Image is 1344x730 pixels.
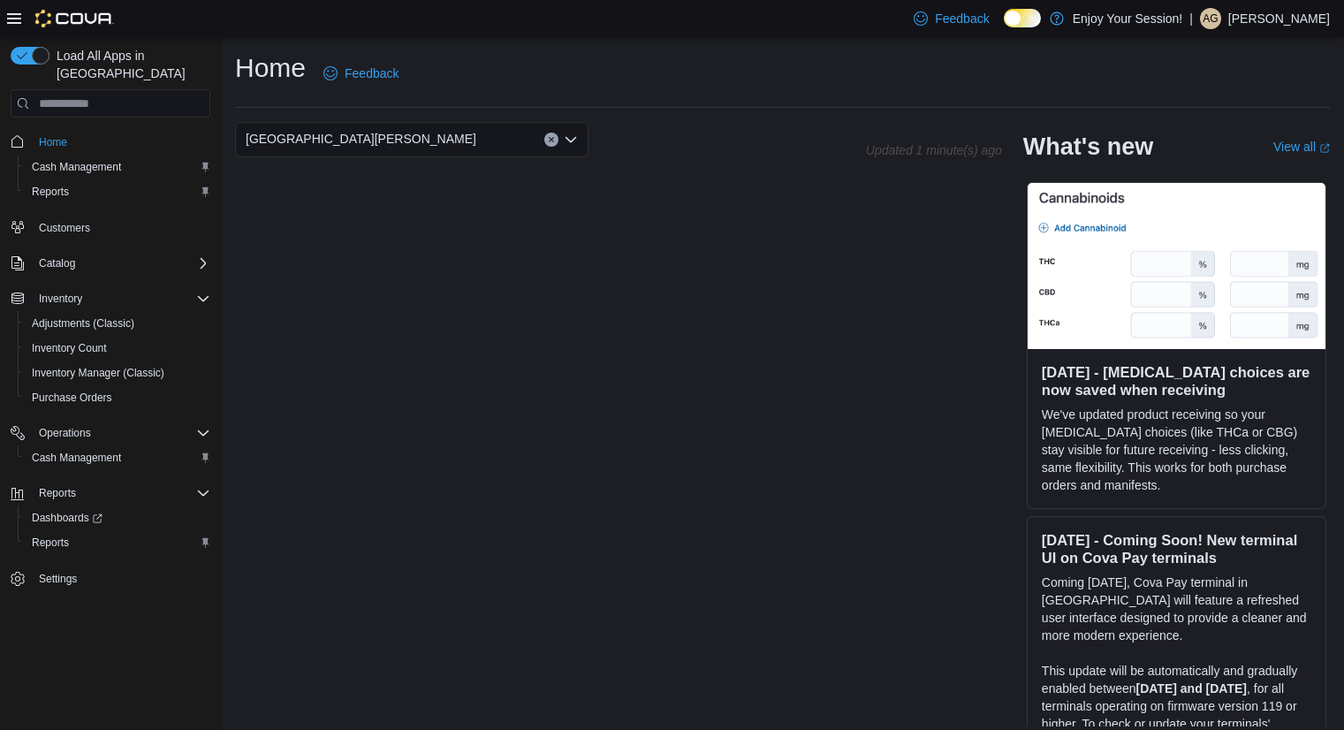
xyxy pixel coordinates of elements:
[25,362,210,384] span: Inventory Manager (Classic)
[25,447,210,468] span: Cash Management
[25,507,210,528] span: Dashboards
[18,179,217,204] button: Reports
[18,361,217,385] button: Inventory Manager (Classic)
[32,253,82,274] button: Catalog
[1073,8,1183,29] p: Enjoy Your Session!
[1042,406,1311,494] p: We've updated product receiving so your [MEDICAL_DATA] choices (like THCa or CBG) stay visible fo...
[25,313,210,334] span: Adjustments (Classic)
[18,506,217,530] a: Dashboards
[25,156,210,178] span: Cash Management
[246,128,476,149] span: [GEOGRAPHIC_DATA][PERSON_NAME]
[39,221,90,235] span: Customers
[39,572,77,586] span: Settings
[345,65,399,82] span: Feedback
[25,532,76,553] a: Reports
[25,156,128,178] a: Cash Management
[1273,140,1330,154] a: View allExternal link
[32,451,121,465] span: Cash Management
[32,341,107,355] span: Inventory Count
[25,447,128,468] a: Cash Management
[39,135,67,149] span: Home
[32,253,210,274] span: Catalog
[1203,8,1218,29] span: AG
[4,251,217,276] button: Catalog
[25,338,210,359] span: Inventory Count
[32,217,210,239] span: Customers
[49,47,210,82] span: Load All Apps in [GEOGRAPHIC_DATA]
[32,567,210,589] span: Settings
[316,56,406,91] a: Feedback
[32,422,98,444] button: Operations
[4,566,217,591] button: Settings
[907,1,996,36] a: Feedback
[25,532,210,553] span: Reports
[32,568,84,589] a: Settings
[32,316,134,331] span: Adjustments (Classic)
[32,536,69,550] span: Reports
[18,311,217,336] button: Adjustments (Classic)
[1042,531,1311,567] h3: [DATE] - Coming Soon! New terminal UI on Cova Pay terminals
[4,286,217,311] button: Inventory
[25,181,76,202] a: Reports
[564,133,578,147] button: Open list of options
[39,426,91,440] span: Operations
[25,387,119,408] a: Purchase Orders
[32,422,210,444] span: Operations
[866,143,1002,157] p: Updated 1 minute(s) ago
[32,132,74,153] a: Home
[35,10,114,27] img: Cova
[32,483,210,504] span: Reports
[1023,133,1153,161] h2: What's new
[32,160,121,174] span: Cash Management
[4,481,217,506] button: Reports
[32,483,83,504] button: Reports
[39,486,76,500] span: Reports
[935,10,989,27] span: Feedback
[544,133,558,147] button: Clear input
[4,128,217,154] button: Home
[1228,8,1330,29] p: [PERSON_NAME]
[32,391,112,405] span: Purchase Orders
[4,421,217,445] button: Operations
[1042,363,1311,399] h3: [DATE] - [MEDICAL_DATA] choices are now saved when receiving
[1004,27,1005,28] span: Dark Mode
[18,155,217,179] button: Cash Management
[18,445,217,470] button: Cash Management
[1136,681,1247,696] strong: [DATE] and [DATE]
[4,215,217,240] button: Customers
[1189,8,1193,29] p: |
[25,362,171,384] a: Inventory Manager (Classic)
[32,288,89,309] button: Inventory
[25,338,114,359] a: Inventory Count
[25,181,210,202] span: Reports
[25,507,110,528] a: Dashboards
[32,366,164,380] span: Inventory Manager (Classic)
[18,385,217,410] button: Purchase Orders
[39,292,82,306] span: Inventory
[32,511,103,525] span: Dashboards
[11,121,210,637] nav: Complex example
[1042,574,1311,644] p: Coming [DATE], Cova Pay terminal in [GEOGRAPHIC_DATA] will feature a refreshed user interface des...
[1319,143,1330,154] svg: External link
[18,336,217,361] button: Inventory Count
[235,50,306,86] h1: Home
[1004,9,1041,27] input: Dark Mode
[32,217,97,239] a: Customers
[1200,8,1221,29] div: Aaron Grawbarger
[32,288,210,309] span: Inventory
[39,256,75,270] span: Catalog
[32,130,210,152] span: Home
[18,530,217,555] button: Reports
[32,185,69,199] span: Reports
[25,387,210,408] span: Purchase Orders
[25,313,141,334] a: Adjustments (Classic)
